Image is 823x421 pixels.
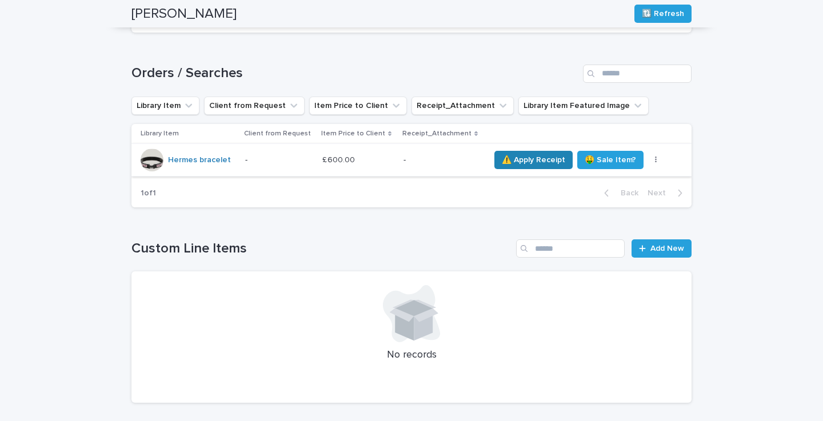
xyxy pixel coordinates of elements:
[583,65,692,83] input: Search
[403,155,481,165] p: -
[614,189,638,197] span: Back
[204,97,305,115] button: Client from Request
[131,144,692,177] tr: Hermes bracelet -£ 600.00£ 600.00 -⚠️ Apply Receipt🤑 Sale Item?
[502,154,565,166] span: ⚠️ Apply Receipt
[402,127,472,140] p: Receipt_Attachment
[244,127,311,140] p: Client from Request
[648,189,673,197] span: Next
[411,97,514,115] button: Receipt_Attachment
[494,151,573,169] button: ⚠️ Apply Receipt
[131,240,512,257] h1: Custom Line Items
[321,127,385,140] p: Item Price to Client
[650,244,684,252] span: Add New
[595,188,643,198] button: Back
[642,8,684,19] span: 🔃 Refresh
[585,154,636,166] span: 🤑 Sale Item?
[131,6,237,22] h2: [PERSON_NAME]
[516,239,625,258] input: Search
[131,179,165,207] p: 1 of 1
[577,151,644,169] button: 🤑 Sale Item?
[518,97,649,115] button: Library Item Featured Image
[145,349,678,362] p: No records
[309,97,407,115] button: Item Price to Client
[245,155,313,165] p: -
[131,65,578,82] h1: Orders / Searches
[322,153,357,165] p: £ 600.00
[643,188,692,198] button: Next
[141,127,179,140] p: Library Item
[168,155,231,165] a: Hermes bracelet
[131,97,199,115] button: Library Item
[634,5,692,23] button: 🔃 Refresh
[632,239,692,258] a: Add New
